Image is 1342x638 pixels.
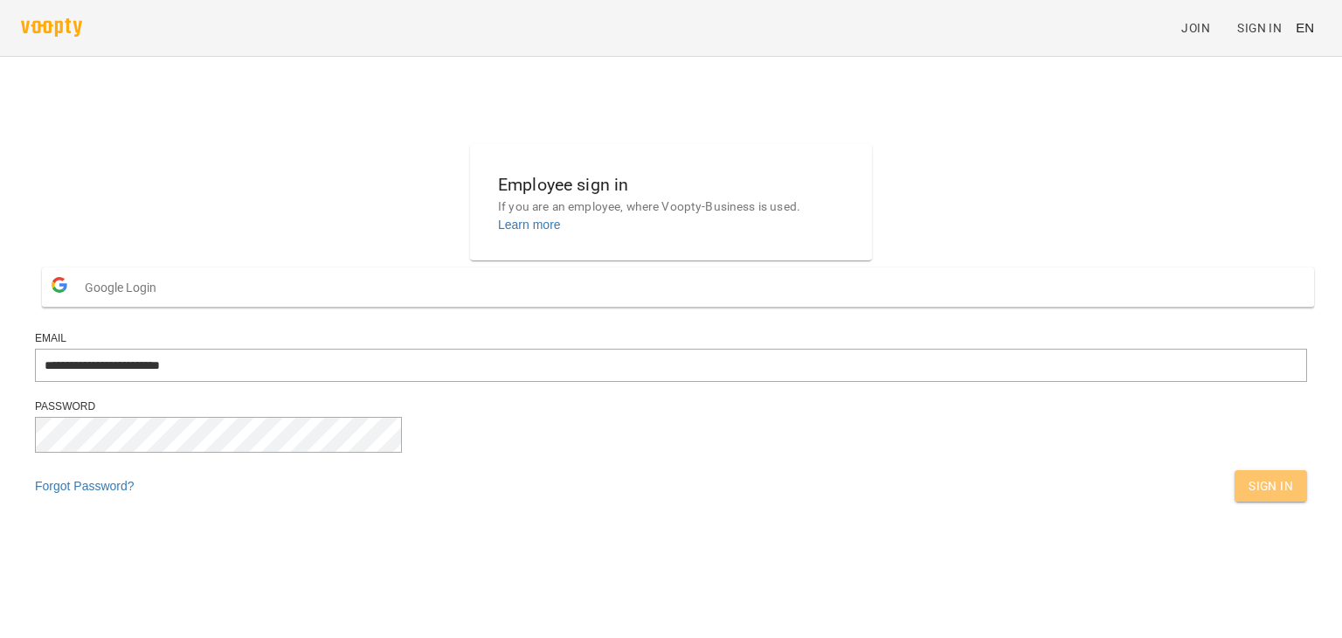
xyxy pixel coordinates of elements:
[498,218,561,232] a: Learn more
[1174,12,1230,44] a: Join
[1249,475,1293,496] span: Sign In
[1181,17,1210,38] span: Join
[1296,18,1314,37] span: EN
[498,198,844,216] p: If you are an employee, where Voopty-Business is used.
[1235,470,1307,502] button: Sign In
[21,18,82,37] img: voopty.png
[42,267,1314,307] button: Google Login
[85,270,165,305] span: Google Login
[35,479,135,493] a: Forgot Password?
[1237,17,1282,38] span: Sign In
[35,331,1307,346] div: Email
[1230,12,1289,44] a: Sign In
[1289,11,1321,44] button: EN
[498,171,844,198] h6: Employee sign in
[35,399,1307,414] div: Password
[484,157,858,247] button: Employee sign inIf you are an employee, where Voopty-Business is used.Learn more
